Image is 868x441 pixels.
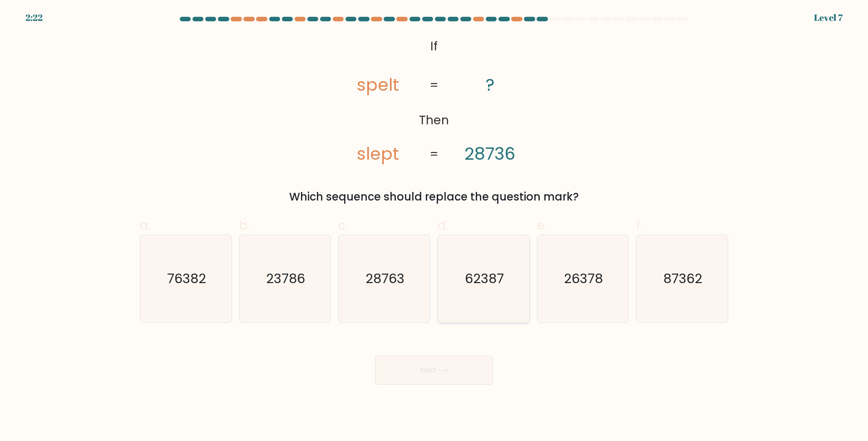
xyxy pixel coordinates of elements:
[429,77,439,93] tspan: =
[464,142,515,166] tspan: 28736
[486,73,494,97] tspan: ?
[239,216,250,234] span: b.
[167,269,206,288] text: 76382
[266,269,306,288] text: 23786
[564,269,603,288] text: 26378
[375,356,493,385] button: Next
[537,216,547,234] span: e.
[429,145,439,162] tspan: =
[145,189,723,205] div: Which sequence should replace the question mark?
[140,216,151,234] span: a.
[430,38,438,54] tspan: If
[664,269,703,288] text: 87362
[814,11,843,24] div: Level 7
[465,269,504,288] text: 62387
[25,11,43,24] div: 2:22
[438,216,449,234] span: d.
[357,73,399,97] tspan: spelt
[357,141,399,165] tspan: slept
[366,269,405,288] text: 28763
[419,112,449,128] tspan: Then
[338,216,348,234] span: c.
[636,216,642,234] span: f.
[326,34,541,167] svg: @import url('[URL][DOMAIN_NAME]);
